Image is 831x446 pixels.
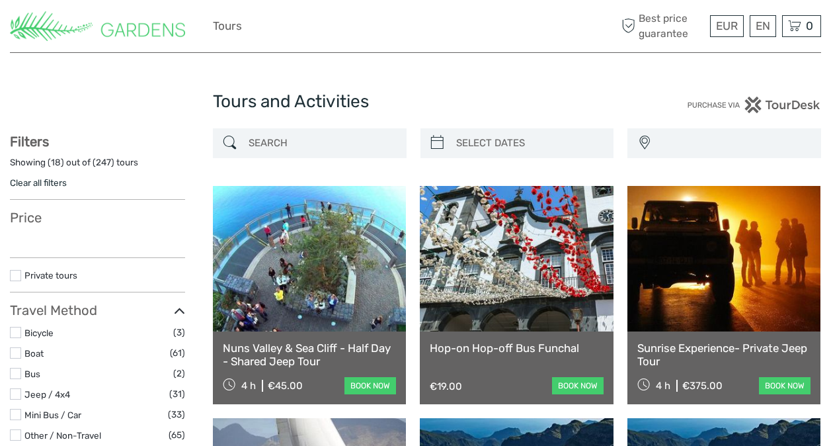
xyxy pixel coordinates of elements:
[170,345,185,361] span: (61)
[24,389,70,400] a: Jeep / 4x4
[24,369,40,379] a: Bus
[268,380,303,392] div: €45.00
[430,341,603,355] a: Hop-on Hop-off Bus Funchal
[10,177,67,188] a: Clear all filters
[552,377,604,394] a: book now
[168,407,185,422] span: (33)
[169,386,185,402] span: (31)
[637,341,811,369] a: Sunrise Experience- Private Jeep Tour
[687,97,821,113] img: PurchaseViaTourDesk.png
[759,377,811,394] a: book now
[451,132,608,155] input: SELECT DATES
[24,430,101,441] a: Other / Non-Travel
[169,427,185,443] span: (65)
[716,19,738,32] span: EUR
[243,132,400,155] input: SEARCH
[10,156,185,177] div: Showing ( ) out of ( ) tours
[344,377,396,394] a: book now
[24,410,81,420] a: Mini Bus / Car
[173,325,185,340] span: (3)
[10,134,49,150] strong: Filters
[750,15,776,37] div: EN
[24,328,54,338] a: Bicycle
[430,380,462,392] div: €19.00
[24,270,77,281] a: Private tours
[10,11,185,40] img: 3284-3b4dc9b0-1ebf-45c4-852c-371adb9b6da5_logo_small.png
[656,380,670,392] span: 4 h
[618,11,707,40] span: Best price guarantee
[241,380,256,392] span: 4 h
[213,17,242,36] a: Tours
[223,341,396,369] a: Nuns Valley & Sea Cliff - Half Day - Shared Jeep Tour
[10,210,185,226] h3: Price
[96,156,111,169] label: 247
[173,366,185,381] span: (2)
[682,380,723,392] div: €375.00
[213,91,619,112] h1: Tours and Activities
[51,156,61,169] label: 18
[804,19,815,32] span: 0
[24,348,44,359] a: Boat
[10,302,185,318] h3: Travel Method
